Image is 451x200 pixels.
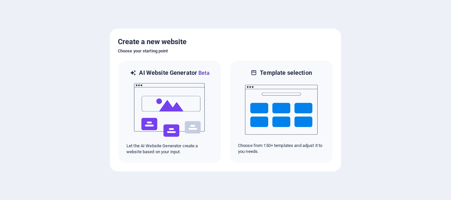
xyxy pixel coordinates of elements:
[238,143,325,155] p: Choose from 150+ templates and adjust it to you needs.
[118,47,333,55] h6: Choose your starting point
[118,37,333,47] h5: Create a new website
[260,69,312,77] h6: Template selection
[229,60,333,163] div: Template selectionChoose from 150+ templates and adjust it to you needs.
[126,143,213,155] p: Let the AI Website Generator create a website based on your input.
[118,60,222,163] div: AI Website GeneratorBetaaiLet the AI Website Generator create a website based on your input.
[139,69,209,77] h6: AI Website Generator
[197,70,210,76] span: Beta
[133,77,206,143] img: ai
